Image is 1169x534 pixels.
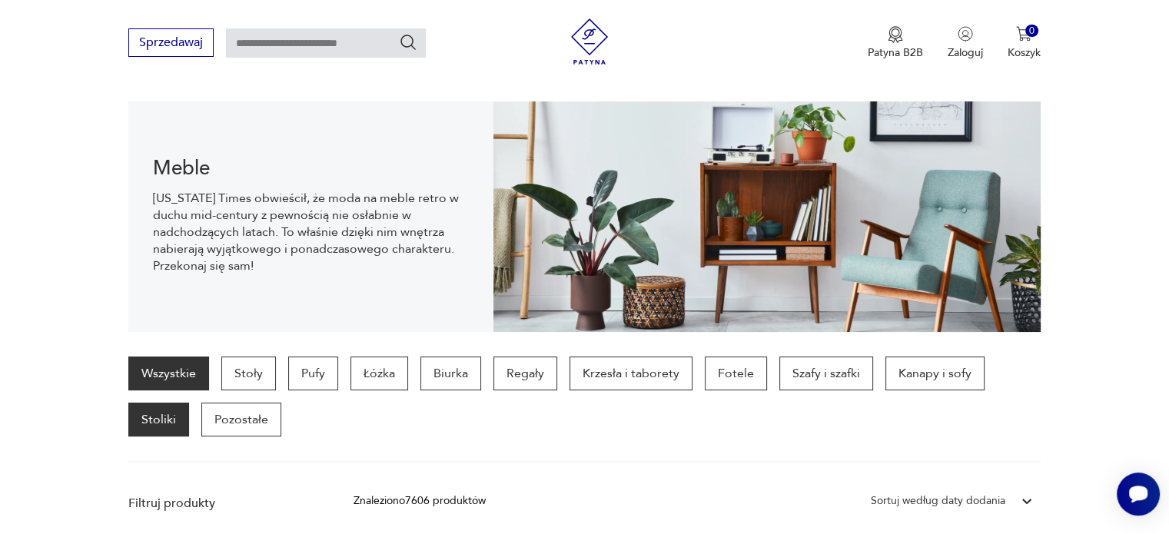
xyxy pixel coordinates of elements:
[128,495,317,512] p: Filtruj produkty
[570,357,692,390] a: Krzesła i taborety
[948,26,983,60] button: Zaloguj
[128,38,214,49] a: Sprzedawaj
[1008,45,1041,60] p: Koszyk
[885,357,985,390] a: Kanapy i sofy
[201,403,281,436] a: Pozostałe
[1008,26,1041,60] button: 0Koszyk
[958,26,973,41] img: Ikonka użytkownika
[128,28,214,57] button: Sprzedawaj
[868,26,923,60] a: Ikona medaluPatyna B2B
[153,159,469,177] h1: Meble
[221,357,276,390] a: Stoły
[868,45,923,60] p: Patyna B2B
[420,357,481,390] a: Biurka
[153,190,469,274] p: [US_STATE] Times obwieścił, że moda na meble retro w duchu mid-century z pewnością nie osłabnie w...
[1016,26,1031,41] img: Ikona koszyka
[948,45,983,60] p: Zaloguj
[888,26,903,43] img: Ikona medalu
[493,101,1041,332] img: Meble
[1117,473,1160,516] iframe: Smartsupp widget button
[868,26,923,60] button: Patyna B2B
[128,403,189,436] a: Stoliki
[566,18,613,65] img: Patyna - sklep z meblami i dekoracjami vintage
[354,493,486,509] div: Znaleziono 7606 produktów
[493,357,557,390] a: Regały
[350,357,408,390] a: Łóżka
[871,493,1005,509] div: Sortuj według daty dodania
[288,357,338,390] a: Pufy
[399,33,417,51] button: Szukaj
[1025,25,1038,38] div: 0
[705,357,767,390] a: Fotele
[128,357,209,390] a: Wszystkie
[779,357,873,390] a: Szafy i szafki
